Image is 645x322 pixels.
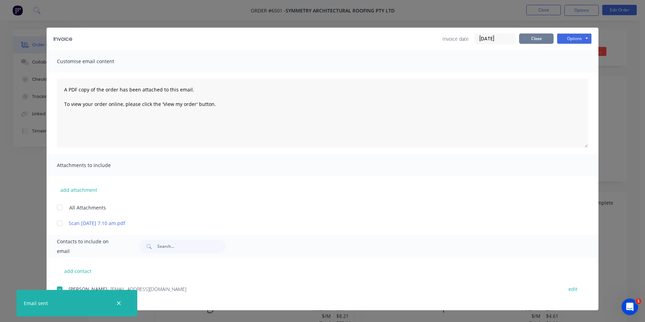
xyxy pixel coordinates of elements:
[157,240,226,253] input: Search...
[564,284,582,294] button: edit
[57,79,588,148] textarea: A PDF copy of the order has been attached to this email. To view your order online, please click ...
[636,299,641,304] span: 1
[69,286,107,292] span: [PERSON_NAME]
[557,33,592,44] button: Options
[24,300,48,307] div: Email sent
[57,266,98,276] button: add contact
[443,35,469,42] span: Invoice date
[69,219,556,227] a: Scan [DATE] 7.10 am.pdf
[57,57,133,66] span: Customise email content
[69,204,106,211] span: All Attachments
[622,299,638,315] iframe: Intercom live chat
[53,35,72,43] div: Invoice
[57,237,122,256] span: Contacts to include on email
[57,160,133,170] span: Attachments to include
[519,33,554,44] button: Close
[107,286,186,292] span: - [EMAIL_ADDRESS][DOMAIN_NAME]
[57,185,101,195] button: add attachment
